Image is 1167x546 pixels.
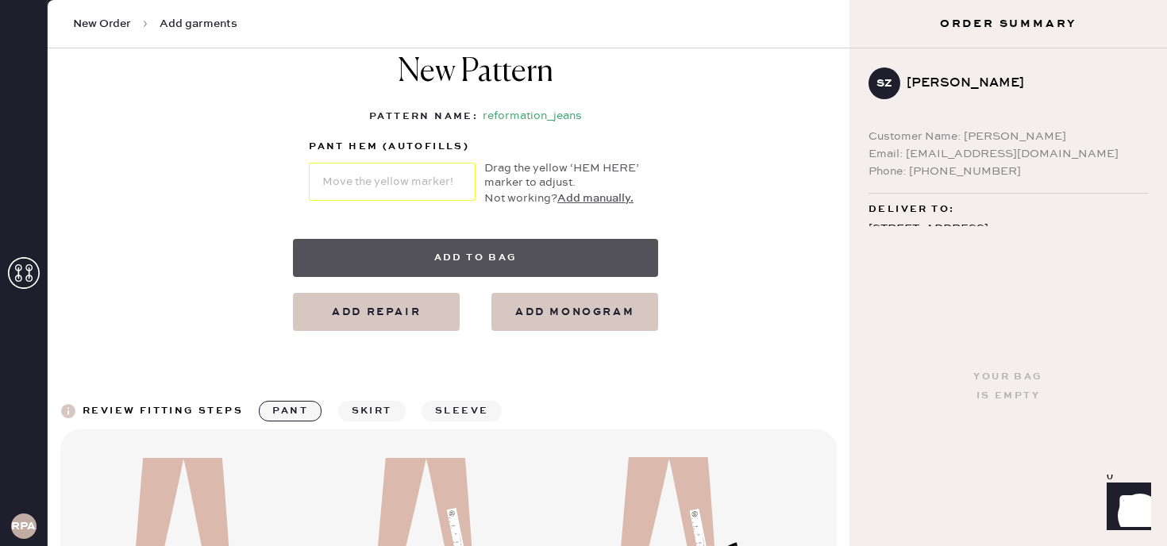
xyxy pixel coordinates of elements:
[1092,475,1160,543] iframe: Front Chat
[869,200,954,219] span: Deliver to:
[484,190,642,207] div: Not working?
[309,137,476,156] label: pant hem (autofills)
[973,367,1042,406] div: Your bag is empty
[338,401,406,421] button: skirt
[869,145,1148,163] div: Email: [EMAIL_ADDRESS][DOMAIN_NAME]
[160,16,237,32] span: Add garments
[73,16,131,32] span: New Order
[293,239,658,277] button: Add to bag
[309,163,476,201] input: Move the yellow marker!
[484,161,642,190] div: Drag the yellow ‘HEM HERE’ marker to adjust.
[293,293,460,331] button: Add repair
[869,128,1148,145] div: Customer Name: [PERSON_NAME]
[369,107,478,126] div: Pattern Name :
[422,401,502,421] button: sleeve
[398,53,553,107] h1: New Pattern
[483,107,582,126] div: reformation_jeans
[83,402,243,421] div: Review fitting steps
[869,219,1148,279] div: [STREET_ADDRESS] [GEOGRAPHIC_DATA][PERSON_NAME] , CA 95120
[11,521,37,532] h3: RPAA
[557,190,634,207] button: Add manually.
[876,78,892,89] h3: SZ
[491,293,658,331] button: add monogram
[259,401,322,421] button: pant
[869,163,1148,180] div: Phone: [PHONE_NUMBER]
[907,74,1135,93] div: [PERSON_NAME]
[849,16,1167,32] h3: Order Summary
